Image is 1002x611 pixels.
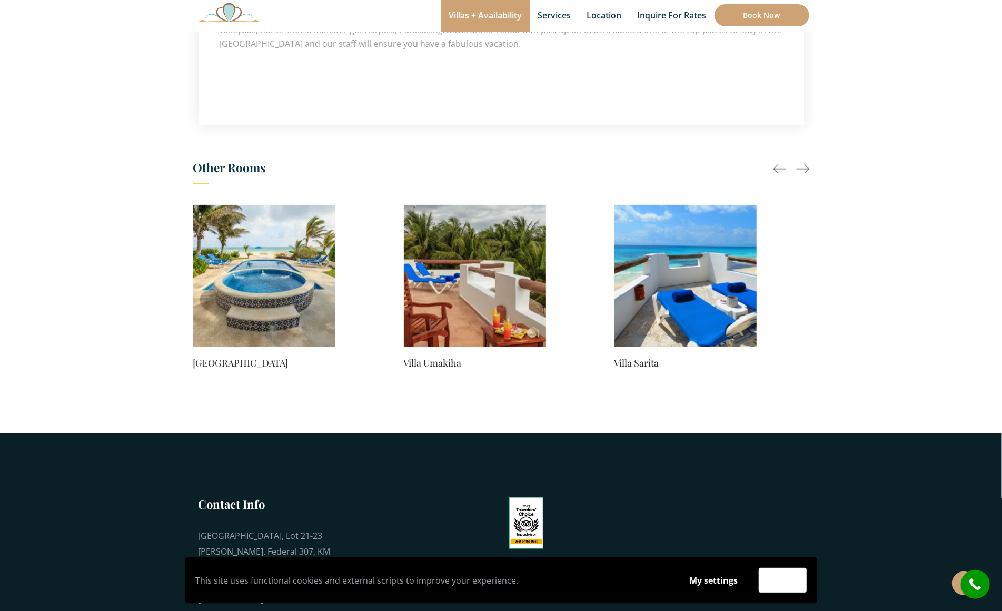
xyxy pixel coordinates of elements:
[964,573,987,596] i: call
[199,496,335,512] h3: Contact Info
[193,356,335,370] a: [GEOGRAPHIC_DATA]
[680,568,748,593] button: My settings
[196,573,669,588] p: This site uses functional cookies and external scripts to improve your experience.
[715,4,809,26] a: Book Now
[759,568,807,593] button: Accept
[509,497,544,549] img: Tripadvisor
[404,356,546,370] a: Villa Umakiha
[614,356,757,370] a: Villa Sarita
[220,65,385,77] span: More about your private beach front villa:
[193,157,809,184] h3: Other Rooms
[961,570,990,599] a: call
[193,3,265,22] img: Awesome Logo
